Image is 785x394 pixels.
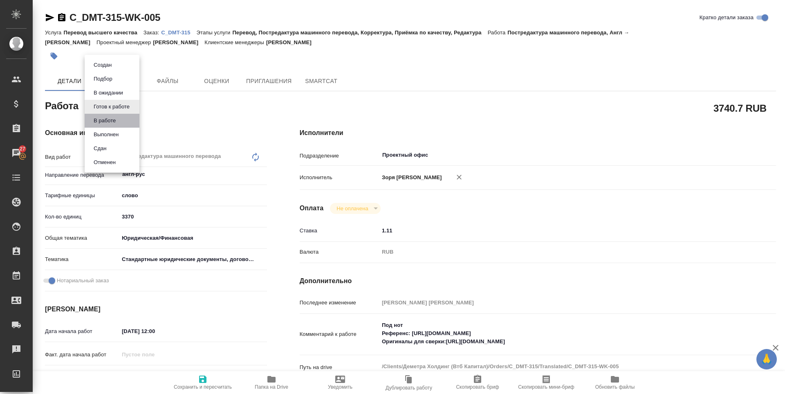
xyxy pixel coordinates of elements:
[91,116,118,125] button: В работе
[91,144,109,153] button: Сдан
[91,158,118,167] button: Отменен
[91,74,115,83] button: Подбор
[91,102,132,111] button: Готов к работе
[91,88,126,97] button: В ожидании
[91,61,114,70] button: Создан
[91,130,121,139] button: Выполнен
